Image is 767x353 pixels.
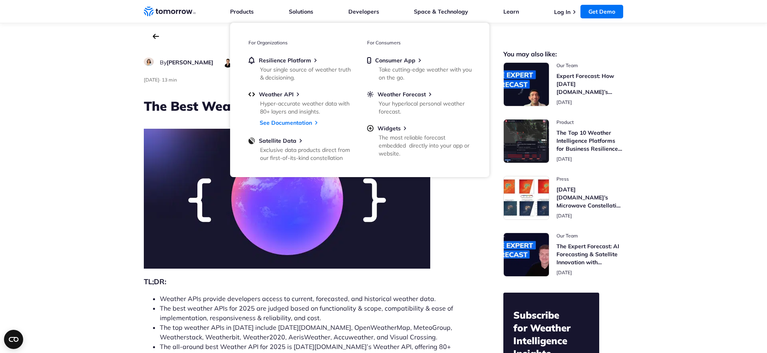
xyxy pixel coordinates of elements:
a: Developers [348,8,379,15]
span: Consumer App [375,57,415,64]
div: Your hyperlocal personal weather forecast. [379,100,472,116]
h2: You may also like: [503,51,623,57]
div: Your single source of weather truth & decisioning. [260,66,353,82]
span: Widgets [378,125,401,132]
a: Weather APIHyper-accurate weather data with 80+ layers and insights. [248,91,352,114]
span: Satellite Data [259,137,296,144]
img: mobile.svg [367,57,371,64]
a: Space & Technology [414,8,468,15]
span: post catecory [556,176,623,182]
div: The most reliable forecast embedded directly into your app or website. [379,134,472,158]
div: Exclusive data products direct from our first-of-its-kind constellation [260,146,353,162]
a: Get Demo [580,5,623,18]
span: publish date [556,213,572,219]
img: sun.svg [367,91,374,98]
span: Weather Forecast [378,91,426,98]
span: publish date [144,77,159,83]
span: post catecory [556,62,623,69]
h3: For Organizations [248,40,352,46]
a: See Documentation [260,119,312,126]
a: WidgetsThe most reliable forecast embedded directly into your app or website. [367,125,471,156]
a: Consumer AppTake cutting-edge weather with you on the go. [367,57,471,80]
span: publish date [556,99,572,105]
div: author name [160,58,213,67]
img: bell.svg [248,57,255,64]
button: Open CMP widget [4,330,23,349]
span: Resilience Platform [259,57,311,64]
a: Home link [144,6,196,18]
h3: The Top 10 Weather Intelligence Platforms for Business Resilience in [DATE] [556,129,623,153]
span: Estimated reading time [162,77,177,83]
a: Solutions [289,8,313,15]
span: Weather API [259,91,294,98]
a: Satellite DataExclusive data products direct from our first-of-its-kind constellation [248,137,352,160]
h3: [DATE][DOMAIN_NAME]’s Microwave Constellation Ready To Help This Hurricane Season [556,185,623,209]
h2: TL;DR: [144,276,461,287]
a: Learn [503,8,519,15]
a: Resilience PlatformYour single source of weather truth & decisioning. [248,57,352,80]
span: post catecory [556,119,623,126]
img: Ruth Favela [144,58,154,66]
span: publish date [556,156,572,162]
a: Read Expert Forecast: How Tomorrow.io’s Microwave Sounders Are Revolutionizing Hurricane Monitoring [503,62,623,106]
img: api.svg [248,91,255,98]
img: Shahar Wider [223,58,233,68]
a: Log In [554,8,570,16]
a: Read The Top 10 Weather Intelligence Platforms for Business Resilience in 2025 [503,119,623,163]
a: back to the main blog page [153,34,159,39]
span: publish date [556,269,572,275]
img: satellite-data-menu.png [248,137,255,144]
h3: The Expert Forecast: AI Forecasting & Satellite Innovation with [PERSON_NAME] [556,242,623,266]
li: The best weather APIs for 2025 are judged based on functionality & scope, compatibility & ease of... [160,303,461,323]
span: · [159,77,161,83]
div: Hyper-accurate weather data with 80+ layers and insights. [260,100,353,116]
img: plus-circle.svg [367,125,374,132]
span: post catecory [556,233,623,239]
h1: The Best Weather APIs for 2025 [144,97,461,115]
h3: For Consumers [367,40,471,46]
a: Read The Expert Forecast: AI Forecasting & Satellite Innovation with Randy Chase [503,233,623,277]
li: The top weather APIs in [DATE] include [DATE][DOMAIN_NAME], OpenWeatherMap, MeteoGroup, Weatherst... [160,323,461,342]
a: Weather ForecastYour hyperlocal personal weather forecast. [367,91,471,114]
li: Weather APIs provide developers access to current, forecasted, and historical weather data. [160,294,461,303]
a: Read Tomorrow.io’s Microwave Constellation Ready To Help This Hurricane Season [503,176,623,220]
h3: Expert Forecast: How [DATE][DOMAIN_NAME]’s Microwave Sounders Are Revolutionizing Hurricane Monit... [556,72,623,96]
span: By [160,59,167,66]
div: Take cutting-edge weather with you on the go. [379,66,472,82]
a: Products [230,8,254,15]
